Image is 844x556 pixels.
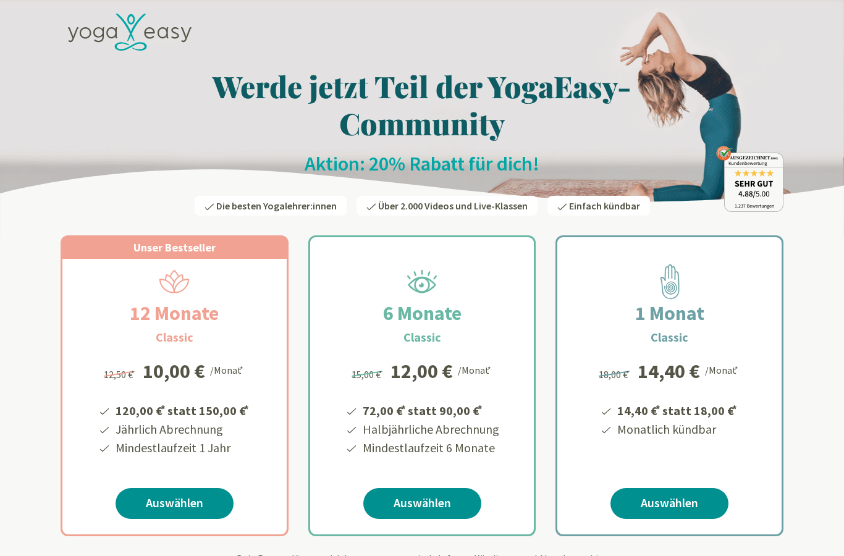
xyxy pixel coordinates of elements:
[116,488,234,519] a: Auswählen
[716,146,783,212] img: ausgezeichnet_badge.png
[100,298,248,328] h2: 12 Monate
[216,200,337,212] span: Die besten Yogalehrer:innen
[610,488,728,519] a: Auswählen
[403,328,441,347] h3: Classic
[210,361,245,377] div: /Monat
[615,399,739,420] li: 14,40 € statt 18,00 €
[143,361,205,381] div: 10,00 €
[378,200,528,212] span: Über 2.000 Videos und Live-Klassen
[61,151,783,176] h2: Aktion: 20% Rabatt für dich!
[361,399,499,420] li: 72,00 € statt 90,00 €
[114,439,251,457] li: Mindestlaufzeit 1 Jahr
[569,200,640,212] span: Einfach kündbar
[651,328,688,347] h3: Classic
[352,368,384,381] span: 15,00 €
[705,361,740,377] div: /Monat
[61,67,783,141] h1: Werde jetzt Teil der YogaEasy-Community
[361,439,499,457] li: Mindestlaufzeit 6 Monate
[363,488,481,519] a: Auswählen
[361,420,499,439] li: Halbjährliche Abrechnung
[133,240,216,255] span: Unser Bestseller
[615,420,739,439] li: Monatlich kündbar
[458,361,493,377] div: /Monat
[390,361,453,381] div: 12,00 €
[353,298,491,328] h2: 6 Monate
[114,399,251,420] li: 120,00 € statt 150,00 €
[156,328,193,347] h3: Classic
[599,368,631,381] span: 18,00 €
[638,361,700,381] div: 14,40 €
[114,420,251,439] li: Jährlich Abrechnung
[606,298,734,328] h2: 1 Monat
[104,368,137,381] span: 12,50 €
